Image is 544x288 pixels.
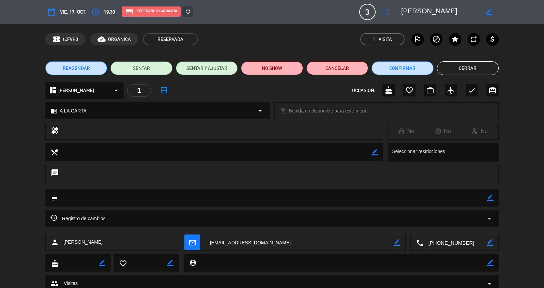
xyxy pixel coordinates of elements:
i: border_color [394,239,400,246]
i: card_giftcard [488,86,497,94]
i: block [432,35,440,43]
i: outlined_flag [413,35,422,43]
div: 1 [127,84,151,97]
div: No [462,127,498,136]
div: No [425,127,462,136]
span: 19:30 [104,8,115,16]
span: Visitas [64,279,78,287]
button: fullscreen [379,6,391,18]
em: Visita [379,35,392,43]
i: mail_outline [188,239,196,246]
i: favorite_border [119,259,126,267]
i: repeat [470,35,478,43]
button: SENTAR [110,61,172,75]
i: star [451,35,459,43]
i: border_color [487,260,494,266]
button: access_time [89,6,102,18]
i: fullscreen [381,8,389,16]
span: [PERSON_NAME] [58,87,94,94]
i: border_color [487,194,494,201]
button: Cancelar [306,61,368,75]
div: Esperando garantía [122,6,181,17]
i: local_dining [50,148,58,156]
span: ORGÁNICA [108,35,131,43]
i: border_color [99,260,105,266]
span: A LA CARTA [60,107,87,115]
i: cloud_done [97,35,106,43]
i: cake [51,259,58,267]
i: refresh [185,9,191,15]
i: chrome_reader_mode [51,108,57,114]
button: calendar_today [45,6,58,18]
span: [PERSON_NAME] [63,238,103,246]
button: Confirmar [372,61,433,75]
i: chat [51,169,59,178]
span: OCCASION: [352,87,375,94]
button: SENTAR Y AJUSTAR [176,61,238,75]
i: local_phone [416,239,423,246]
i: calendar_today [47,8,56,16]
i: airplanemode_active [447,86,455,94]
span: arrow_drop_down [485,279,494,288]
i: dashboard [49,86,57,94]
i: border_all [160,86,168,94]
i: cake [384,86,393,94]
i: attach_money [488,35,497,43]
i: check [468,86,476,94]
i: person [51,238,59,246]
i: access_time [91,8,100,16]
span: Registro de cambios [50,214,106,223]
span: vie. 17, oct. [60,8,86,16]
div: No [388,127,425,136]
span: group [50,279,59,288]
i: arrow_drop_down [256,107,264,115]
i: arrow_drop_down [112,86,120,94]
i: border_color [372,149,378,155]
button: NO SHOW [241,61,303,75]
i: border_color [487,239,493,246]
span: RESERVADA [143,33,198,45]
i: favorite_border [405,86,413,94]
i: person_pin [189,259,196,267]
button: Cerrar [437,61,499,75]
i: border_color [486,9,492,15]
span: 1 [373,35,375,43]
i: border_color [167,260,173,266]
span: confirmation_number [52,35,61,43]
i: healing [51,126,59,136]
button: REAGENDAR [45,61,107,75]
span: 3 [359,4,376,20]
i: work_outline [426,86,434,94]
i: local_bar [280,108,286,114]
span: Bebida no disponible para este menú [289,107,367,115]
i: arrow_drop_down [485,214,494,223]
i: subject [50,194,58,201]
span: tLFVH0 [63,35,78,43]
i: credit_card [125,7,133,16]
span: REAGENDAR [63,65,90,72]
